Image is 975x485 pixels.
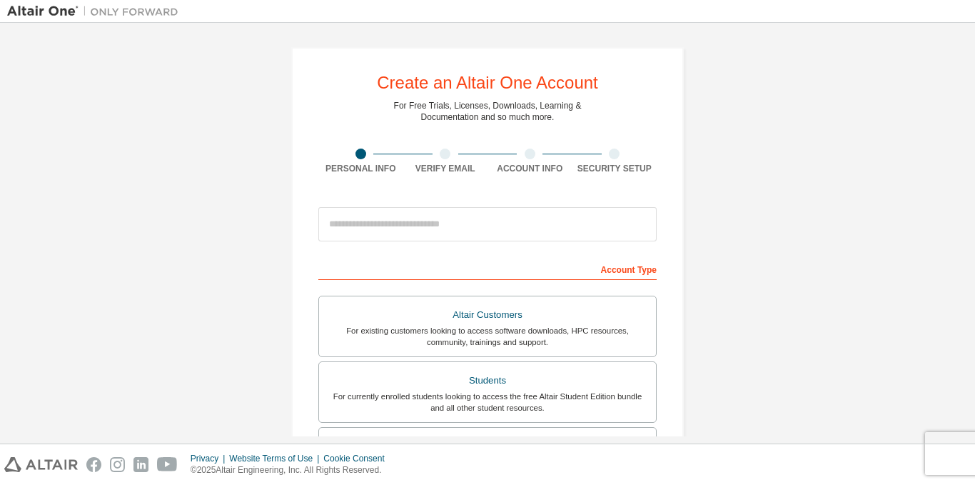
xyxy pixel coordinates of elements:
[403,163,488,174] div: Verify Email
[487,163,572,174] div: Account Info
[86,457,101,472] img: facebook.svg
[110,457,125,472] img: instagram.svg
[572,163,657,174] div: Security Setup
[328,325,647,348] div: For existing customers looking to access software downloads, HPC resources, community, trainings ...
[328,371,647,391] div: Students
[229,453,323,464] div: Website Terms of Use
[394,100,582,123] div: For Free Trials, Licenses, Downloads, Learning & Documentation and so much more.
[4,457,78,472] img: altair_logo.svg
[133,457,148,472] img: linkedin.svg
[7,4,186,19] img: Altair One
[328,436,647,456] div: Faculty
[377,74,598,91] div: Create an Altair One Account
[191,453,229,464] div: Privacy
[191,464,393,476] p: © 2025 Altair Engineering, Inc. All Rights Reserved.
[318,163,403,174] div: Personal Info
[328,305,647,325] div: Altair Customers
[323,453,393,464] div: Cookie Consent
[318,257,657,280] div: Account Type
[157,457,178,472] img: youtube.svg
[328,391,647,414] div: For currently enrolled students looking to access the free Altair Student Edition bundle and all ...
